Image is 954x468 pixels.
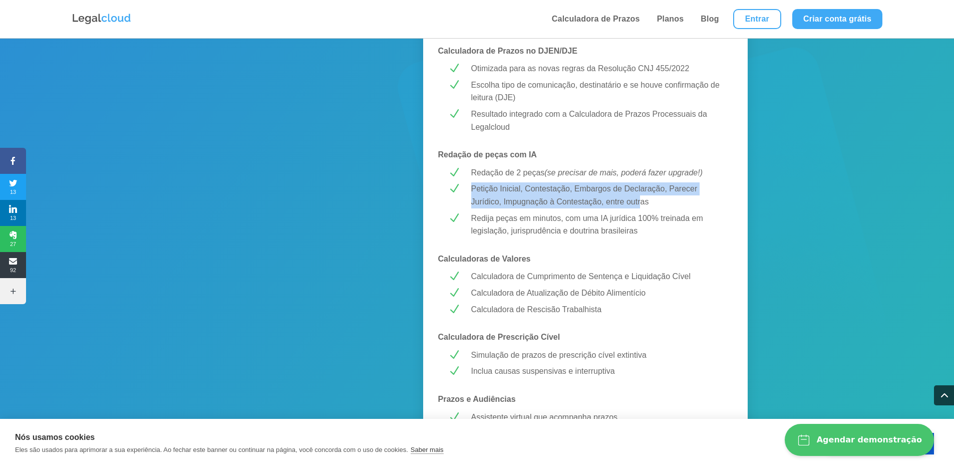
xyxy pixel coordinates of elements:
[448,349,460,361] span: N
[471,212,723,238] p: Redija peças em minutos, com uma IA jurídica 100% treinada em legislação, jurisprudência e doutri...
[448,212,460,224] span: N
[544,168,703,177] em: (se precisar de mais, poderá fazer upgrade!)
[471,79,723,104] p: Escolha tipo de comunicação, destinatário e se houve confirmação de leitura (DJE)
[448,62,460,75] span: N
[471,411,723,424] p: Assistente virtual que acompanha prazos
[438,47,577,55] strong: Calculadora de Prazos no DJEN/DJE
[15,433,95,441] strong: Nós usamos cookies
[471,108,723,133] div: Resultado integrado com a Calculadora de Prazos Processuais da Legalcloud
[792,9,882,29] a: Criar conta grátis
[448,365,460,377] span: N
[448,287,460,299] span: N
[471,349,723,362] p: Simulação de prazos de prescrição cível extintiva
[733,9,781,29] a: Entrar
[471,303,723,316] p: Calculadora de Rescisão Trabalhista
[448,270,460,283] span: N
[471,62,723,75] p: Otimizada para as novas regras da Resolução CNJ 455/2022
[471,365,723,378] p: Inclua causas suspensivas e interruptiva
[438,333,560,341] strong: Calculadora de Prescrição Cível
[438,255,531,263] strong: Calculadoras de Valores
[448,411,460,423] span: N
[448,166,460,179] span: N
[448,108,460,120] span: N
[15,446,408,453] p: Eles são usados para aprimorar a sua experiência. Ao fechar este banner ou continuar na página, v...
[411,446,444,454] a: Saber mais
[72,13,132,26] img: Logo da Legalcloud
[438,395,516,403] strong: Prazos e Audiências
[471,182,723,208] p: Petição Inicial, Contestação, Embargos de Declaração, Parecer Jurídico, Impugnação à Contestação,...
[471,287,723,300] p: Calculadora de Atualização de Débito Alimentício
[448,303,460,316] span: N
[471,166,723,179] p: Redação de 2 peças
[471,270,723,283] p: Calculadora de Cumprimento de Sentença e Liquidação Cível
[438,150,537,159] strong: Redação de peças com IA
[448,182,460,195] span: N
[448,79,460,91] span: N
